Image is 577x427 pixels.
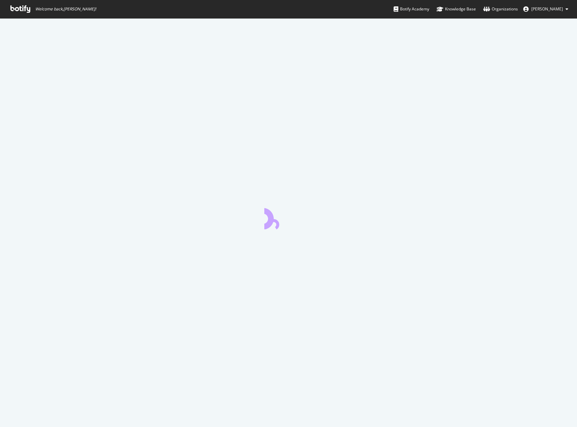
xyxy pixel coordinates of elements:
div: animation [264,205,313,229]
span: Welcome back, [PERSON_NAME] ! [35,6,96,12]
div: Botify Academy [394,6,429,12]
div: Knowledge Base [437,6,476,12]
button: [PERSON_NAME] [518,4,574,14]
span: Katriina Lindholm [531,6,563,12]
div: Organizations [483,6,518,12]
